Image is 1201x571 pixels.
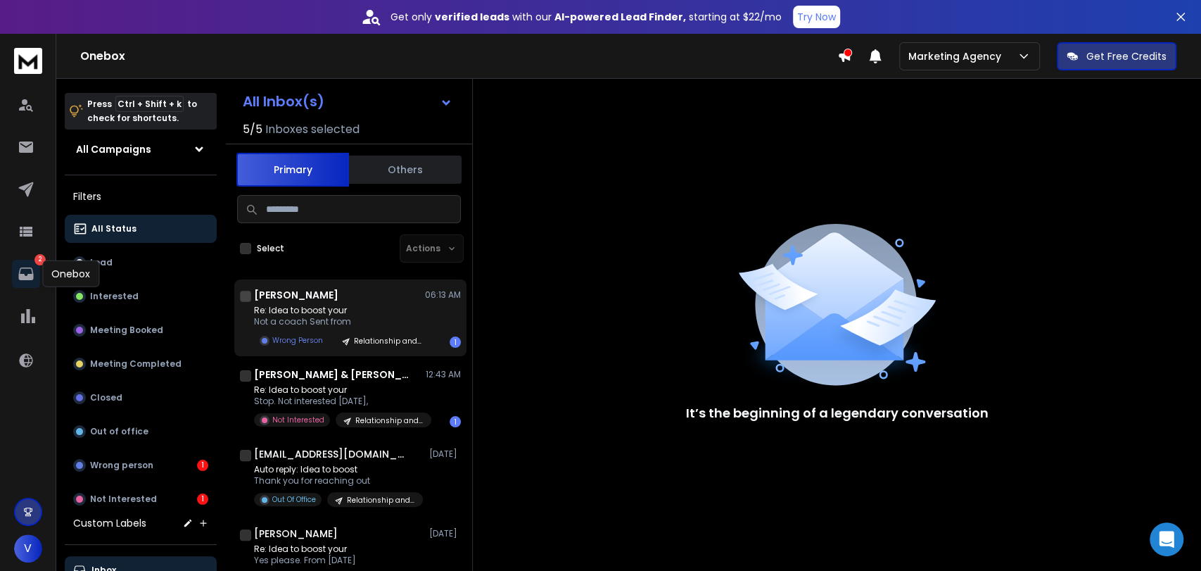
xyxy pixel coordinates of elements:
[65,187,217,206] h3: Filters
[254,288,338,302] h1: [PERSON_NAME]
[73,516,146,530] h3: Custom Labels
[236,153,349,187] button: Primary
[257,243,284,254] label: Select
[65,215,217,243] button: All Status
[254,464,423,475] p: Auto reply: Idea to boost
[90,460,153,471] p: Wrong person
[90,325,163,336] p: Meeting Booked
[1057,42,1176,70] button: Get Free Credits
[34,254,46,265] p: 2
[272,494,316,505] p: Out Of Office
[90,426,148,437] p: Out of office
[254,447,409,461] h1: [EMAIL_ADDRESS][DOMAIN_NAME]
[12,260,40,288] a: 2
[65,485,217,513] button: Not Interested1
[797,10,836,24] p: Try Now
[65,316,217,344] button: Meeting Booked
[425,289,461,301] p: 06:13 AM
[254,316,423,327] p: Not a coach Sent from
[243,121,262,138] span: 5 / 5
[87,97,197,125] p: Press to check for shortcuts.
[429,448,461,460] p: [DATE]
[42,261,99,287] div: Onebox
[65,249,217,277] button: Lead
[254,475,423,487] p: Thank you for reaching out
[272,415,324,425] p: Not Interested
[450,416,461,427] div: 1
[254,368,409,382] h1: [PERSON_NAME] & [PERSON_NAME]
[65,350,217,378] button: Meeting Completed
[435,10,509,24] strong: verified leads
[349,154,462,185] button: Others
[197,494,208,505] div: 1
[355,415,423,426] p: Relationship and marriage
[14,534,42,563] button: V
[90,257,113,268] p: Lead
[197,460,208,471] div: 1
[265,121,360,138] h3: Inboxes selected
[354,336,421,346] p: Relationship and marriage
[90,358,182,370] p: Meeting Completed
[91,223,136,234] p: All Status
[65,282,217,310] button: Interested
[272,335,323,346] p: Wrong Person
[76,142,151,156] h1: All Campaigns
[908,49,1007,63] p: Marketing Agency
[793,6,840,28] button: Try Now
[65,418,217,446] button: Out of office
[90,392,122,403] p: Closed
[390,10,782,24] p: Get only with our starting at $22/mo
[80,48,837,65] h1: Onebox
[450,337,461,348] div: 1
[254,555,417,566] p: Yes please. From [DATE]
[115,96,184,112] span: Ctrl + Shift + k
[686,403,989,423] p: It’s the beginning of a legendary conversation
[65,135,217,163] button: All Campaigns
[347,495,414,506] p: Relationship and marriage
[90,291,139,302] p: Interested
[554,10,686,24] strong: AI-powered Lead Finder,
[254,527,338,541] h1: [PERSON_NAME]
[90,494,157,505] p: Not Interested
[65,384,217,412] button: Closed
[426,369,461,380] p: 12:43 AM
[231,87,464,115] button: All Inbox(s)
[254,305,423,316] p: Re: Idea to boost your
[243,94,324,108] h1: All Inbox(s)
[254,396,423,407] p: Stop. Not interested [DATE],
[254,544,417,555] p: Re: Idea to boost your
[429,528,461,539] p: [DATE]
[14,48,42,74] img: logo
[65,451,217,479] button: Wrong person1
[254,384,423,396] p: Re: Idea to boost your
[1150,522,1183,556] div: Open Intercom Messenger
[1086,49,1167,63] p: Get Free Credits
